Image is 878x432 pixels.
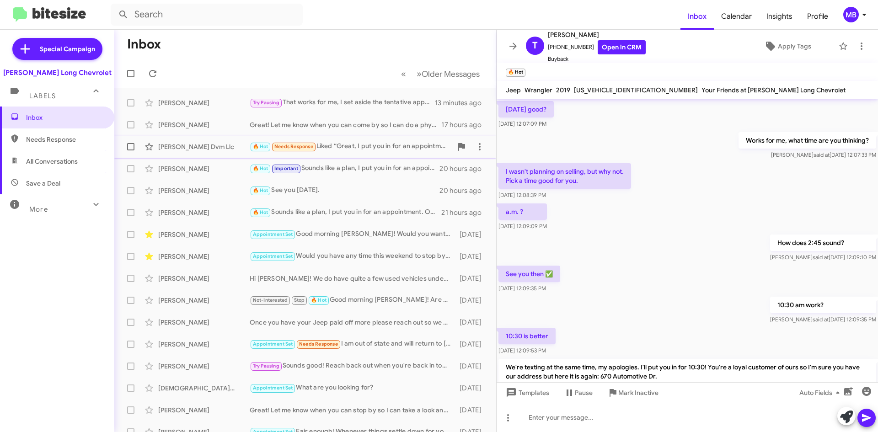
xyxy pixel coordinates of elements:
[274,165,298,171] span: Important
[835,7,868,22] button: MB
[26,179,60,188] span: Save a Deal
[770,297,876,313] p: 10:30 am work?
[600,384,666,401] button: Mark Inactive
[253,385,293,391] span: Appointment Set
[498,347,546,354] span: [DATE] 12:09:53 PM
[740,38,834,54] button: Apply Tags
[294,297,305,303] span: Stop
[548,40,646,54] span: [PHONE_NUMBER]
[548,29,646,40] span: [PERSON_NAME]
[250,251,455,261] div: Would you have any time this weekend to stop by and take a look at a few options?
[506,86,521,94] span: Jeep
[422,69,480,79] span: Older Messages
[158,384,250,393] div: [DEMOGRAPHIC_DATA][PERSON_NAME]
[813,316,829,323] span: said at
[498,120,546,127] span: [DATE] 12:07:09 PM
[435,98,489,107] div: 13 minutes ago
[417,68,422,80] span: »
[401,68,406,80] span: «
[680,3,714,30] span: Inbox
[158,142,250,151] div: [PERSON_NAME] Dvm Llc
[455,384,489,393] div: [DATE]
[26,113,104,122] span: Inbox
[598,40,646,54] a: Open in CRM
[158,362,250,371] div: [PERSON_NAME]
[498,223,547,229] span: [DATE] 12:09:09 PM
[506,69,525,77] small: 🔥 Hot
[127,37,161,52] h1: Inbox
[158,186,250,195] div: [PERSON_NAME]
[548,54,646,64] span: Buyback
[714,3,759,30] a: Calendar
[250,120,441,129] div: Great! Let me know when you can come by so I can do a physical and mechanical inspection of it.
[532,38,538,53] span: T
[800,3,835,30] a: Profile
[158,296,250,305] div: [PERSON_NAME]
[158,252,250,261] div: [PERSON_NAME]
[504,384,549,401] span: Templates
[299,341,338,347] span: Needs Response
[498,192,546,198] span: [DATE] 12:08:39 PM
[498,101,554,117] p: [DATE] good?
[411,64,485,83] button: Next
[455,405,489,415] div: [DATE]
[575,384,593,401] span: Pause
[250,229,455,240] div: Good morning [PERSON_NAME]! Would you want to take this mustang for a ride? [URL][DOMAIN_NAME]
[253,165,268,171] span: 🔥 Hot
[556,86,570,94] span: 2019
[26,135,104,144] span: Needs Response
[29,92,56,100] span: Labels
[498,285,546,292] span: [DATE] 12:09:35 PM
[3,68,112,77] div: [PERSON_NAME] Long Chevrolet
[250,163,439,174] div: Sounds like a plan, I put you in for an appointment. Here's our address: [STREET_ADDRESS]
[253,297,288,303] span: Not-Interested
[770,254,876,261] span: [PERSON_NAME] [DATE] 12:09:10 PM
[498,328,556,344] p: 10:30 is better
[253,100,279,106] span: Try Pausing
[274,144,313,149] span: Needs Response
[799,384,843,401] span: Auto Fields
[311,297,327,303] span: 🔥 Hot
[759,3,800,30] a: Insights
[158,405,250,415] div: [PERSON_NAME]
[250,185,439,196] div: See you [DATE].
[574,86,698,94] span: [US_VEHICLE_IDENTIFICATION_NUMBER]
[439,186,489,195] div: 20 hours ago
[250,295,455,305] div: Good morning [PERSON_NAME]! Are you still considering that Ford Expedition Platinum?
[455,230,489,239] div: [DATE]
[29,205,48,213] span: More
[498,359,876,384] p: We're texting at the same time, my apologies. I'll put you in for 10:30! You're a loyal customer ...
[525,86,552,94] span: Wrangler
[158,340,250,349] div: [PERSON_NAME]
[396,64,485,83] nav: Page navigation example
[770,316,876,323] span: [PERSON_NAME] [DATE] 12:09:35 PM
[111,4,303,26] input: Search
[455,318,489,327] div: [DATE]
[814,151,830,158] span: said at
[455,340,489,349] div: [DATE]
[701,86,846,94] span: Your Friends at [PERSON_NAME] Long Chevrolet
[158,120,250,129] div: [PERSON_NAME]
[771,151,876,158] span: [PERSON_NAME] [DATE] 12:07:33 PM
[250,383,455,393] div: What are you looking for?
[253,231,293,237] span: Appointment Set
[778,38,811,54] span: Apply Tags
[455,296,489,305] div: [DATE]
[250,361,455,371] div: Sounds good! Reach back out when you're back in town.
[497,384,557,401] button: Templates
[158,274,250,283] div: [PERSON_NAME]
[250,339,455,349] div: I am out of state and will return to [US_STATE] in November.
[158,98,250,107] div: [PERSON_NAME]
[253,341,293,347] span: Appointment Set
[250,405,455,415] div: Great! Let me know when you can stop by so I can take a look and give you an offer.
[441,120,489,129] div: 17 hours ago
[792,384,851,401] button: Auto Fields
[250,274,455,283] div: Hi [PERSON_NAME]! We do have quite a few used vehicles under 10K. Do you want me to send you over...
[455,362,489,371] div: [DATE]
[158,318,250,327] div: [PERSON_NAME]
[253,187,268,193] span: 🔥 Hot
[739,132,876,149] p: Works for me, what time are you thinking?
